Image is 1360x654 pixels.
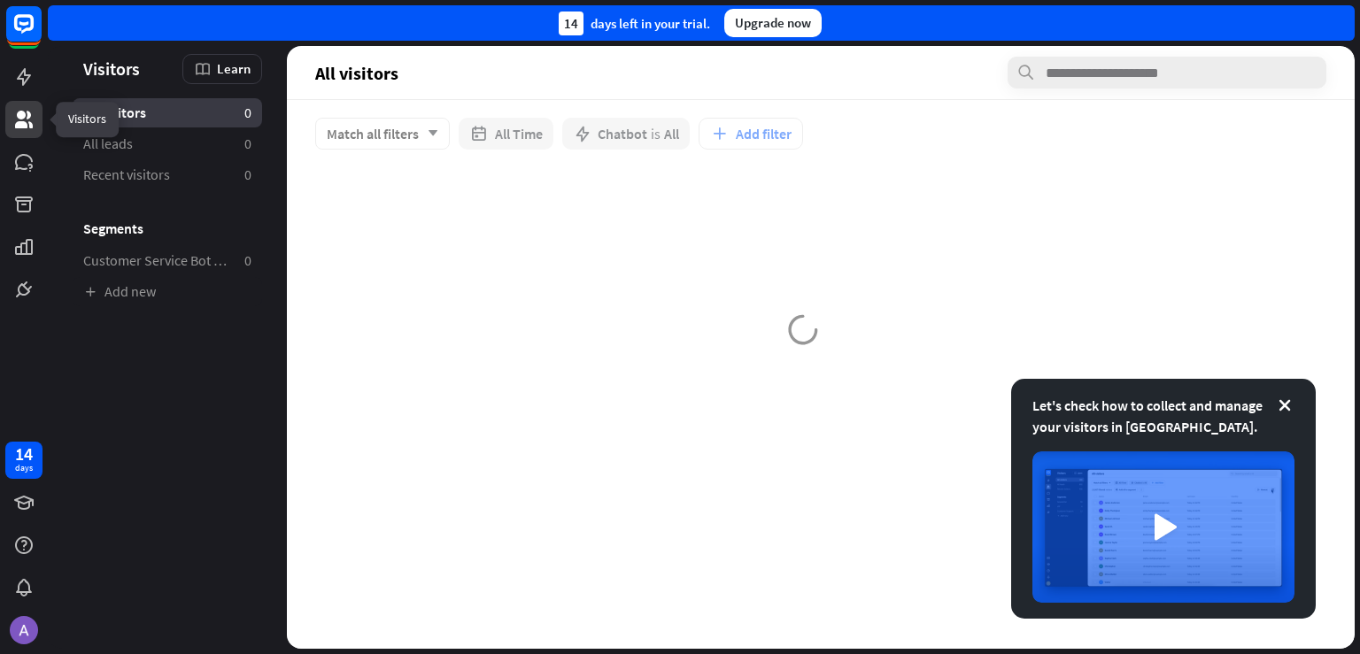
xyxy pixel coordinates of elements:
img: image [1032,451,1294,603]
span: Customer Service Bot — Newsletter [83,251,230,270]
aside: 0 [244,165,251,184]
div: days left in your trial. [559,12,710,35]
h3: Segments [73,219,262,237]
span: Learn [217,60,251,77]
div: days [15,462,33,474]
span: Recent visitors [83,165,170,184]
a: Customer Service Bot — Newsletter 0 [73,246,262,275]
aside: 0 [244,104,251,122]
span: All visitors [315,63,398,83]
a: Recent visitors 0 [73,160,262,189]
a: 14 days [5,442,42,479]
div: Upgrade now [724,9,822,37]
span: Visitors [83,58,140,79]
div: Let's check how to collect and manage your visitors in [GEOGRAPHIC_DATA]. [1032,395,1294,437]
span: All visitors [83,104,146,122]
button: Open LiveChat chat widget [14,7,67,60]
span: All leads [83,135,133,153]
div: 14 [15,446,33,462]
a: All leads 0 [73,129,262,158]
aside: 0 [244,135,251,153]
aside: 0 [244,251,251,270]
a: Add new [73,277,262,306]
div: 14 [559,12,583,35]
